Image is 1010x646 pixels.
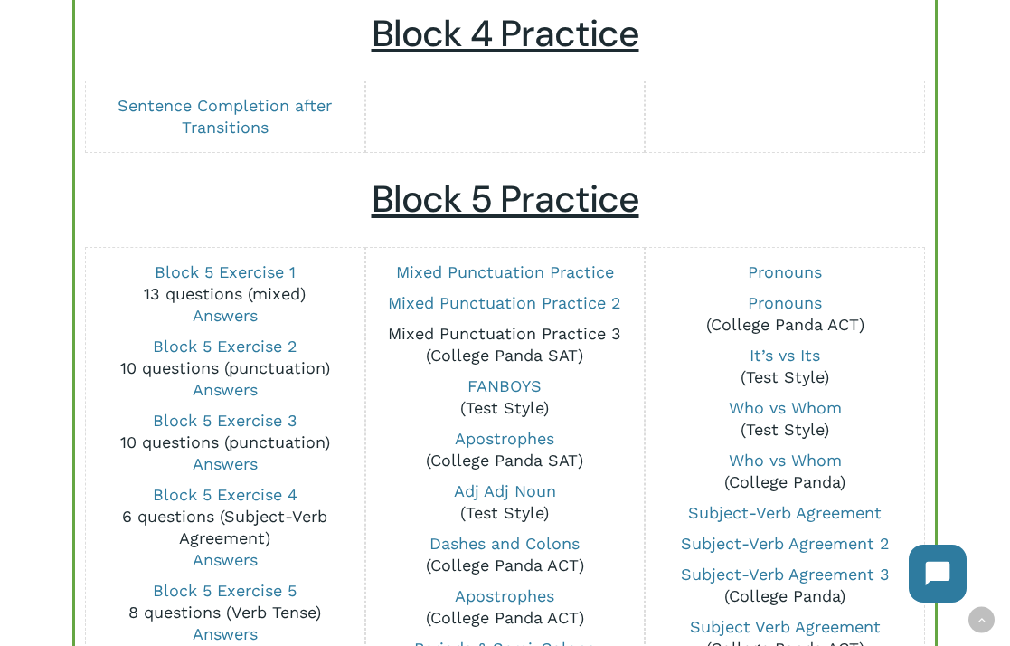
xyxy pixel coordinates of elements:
p: (College Panda SAT) [374,428,636,471]
p: 6 questions (Subject-Verb Agreement) [94,484,355,571]
a: Block 5 Exercise 5 [153,581,297,600]
a: Block 5 Exercise 2 [153,337,297,356]
a: Subject-Verb Agreement 2 [681,534,890,553]
p: 8 questions (Verb Tense) [94,580,355,645]
a: Subject Verb Agreement [690,617,881,636]
a: Subject-Verb Agreement [688,503,882,522]
a: Answers [193,306,258,325]
p: (Test Style) [374,480,636,524]
a: FANBOYS [467,376,542,395]
p: (College Panda SAT) [374,323,636,366]
a: Answers [193,624,258,643]
a: Mixed Punctuation Practice [396,262,614,281]
p: (College Panda ACT) [374,533,636,576]
a: Answers [193,454,258,473]
p: 10 questions (punctuation) [94,336,355,401]
a: Block 5 Exercise 4 [153,485,297,504]
a: Apostrophes [455,586,554,605]
a: Answers [193,380,258,399]
a: Mixed Punctuation Practice 2 [388,293,621,312]
p: (College Panda ACT) [374,585,636,629]
p: (Test Style) [655,345,916,388]
a: Dashes and Colons [429,534,580,553]
p: 10 questions (punctuation) [94,410,355,475]
a: Block 5 Exercise 3 [153,411,297,430]
a: Mixed Punctuation Practice 3 [388,324,621,343]
a: Pronouns [748,293,822,312]
p: (Test Style) [655,397,916,441]
a: Subject-Verb Agreement 3 [681,565,890,584]
a: Answers [193,550,258,569]
a: It’s vs Its [750,346,820,365]
p: (College Panda) [655,450,916,493]
p: (College Panda) [655,564,916,607]
a: Block 5 Exercise 1 [155,262,296,281]
u: Block 4 Practice [372,10,639,58]
a: Adj Adj Noun [454,481,556,500]
p: (Test Style) [374,375,636,419]
p: (College Panda ACT) [655,292,916,336]
a: Who vs Whom [729,451,842,470]
a: Pronouns [748,262,822,281]
u: Block 5 Practice [372,176,639,223]
a: Apostrophes [455,429,554,448]
a: Who vs Whom [729,398,842,417]
iframe: Chatbot [891,527,985,621]
p: 13 questions (mixed) [94,261,355,327]
a: Sentence Completion after Transitions [118,96,332,137]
